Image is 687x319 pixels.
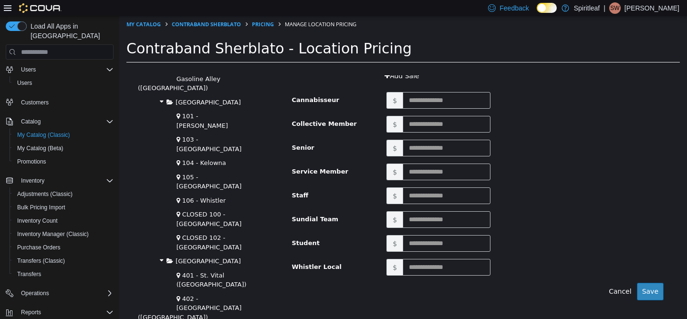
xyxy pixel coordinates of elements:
a: Inventory Count [13,215,62,226]
span: Catalog [17,116,114,127]
span: Adjustments (Classic) [13,188,114,200]
span: Users [13,77,114,89]
span: 401 - St. Vital ([GEOGRAPHIC_DATA]) [57,256,127,273]
button: Users [2,63,117,76]
span: $ [267,124,283,141]
span: Customers [17,96,114,108]
span: $ [267,196,283,212]
span: [GEOGRAPHIC_DATA] [56,242,122,249]
span: [GEOGRAPHIC_DATA] [56,83,122,90]
span: Load All Apps in [GEOGRAPHIC_DATA] [27,21,114,41]
span: Collective Member [173,104,238,112]
span: Inventory Count [13,215,114,226]
button: Adjustments (Classic) [10,187,117,201]
span: Transfers [17,270,41,278]
a: Promotions [13,156,50,167]
span: $ [267,172,283,188]
span: Contraband Sherblato - Location Pricing [7,24,292,41]
a: Users [13,77,36,89]
span: $ [267,148,283,165]
span: Bulk Pricing Import [17,204,65,211]
a: Purchase Orders [13,242,64,253]
span: Inventory Manager (Classic) [13,228,114,240]
span: Sundial Team [173,200,219,207]
span: Promotions [17,158,46,165]
span: Inventory Manager (Classic) [17,230,89,238]
a: My Catalog [7,5,42,12]
span: Inventory [17,175,114,186]
button: Inventory [17,175,48,186]
img: Cova [19,3,62,13]
span: Users [17,64,114,75]
span: 402 - [GEOGRAPHIC_DATA] ([GEOGRAPHIC_DATA]) [19,279,122,305]
button: Catalog [17,116,44,127]
a: Transfers (Classic) [13,255,69,267]
button: Customers [2,95,117,109]
span: Service Member [173,152,229,159]
button: Bulk Pricing Import [10,201,117,214]
p: Spiritleaf [574,2,600,14]
span: Adjustments (Classic) [17,190,73,198]
a: Contraband Sherblato [52,5,122,12]
button: Users [17,64,40,75]
span: Promotions [13,156,114,167]
span: Cannabisseur [173,81,220,88]
button: Operations [2,287,117,300]
button: Transfers (Classic) [10,254,117,268]
span: CLOSED 100 - [GEOGRAPHIC_DATA] [57,195,123,212]
a: My Catalog (Classic) [13,129,74,141]
span: My Catalog (Classic) [17,131,70,139]
a: Pricing [133,5,155,12]
span: My Catalog (Beta) [13,143,114,154]
button: Operations [17,288,53,299]
a: Customers [17,97,52,108]
span: Student [173,224,200,231]
span: Catalog [21,118,41,125]
button: My Catalog (Beta) [10,142,117,155]
button: Transfers [10,268,117,281]
button: Purchase Orders [10,241,117,254]
span: Transfers (Classic) [17,257,65,265]
button: My Catalog (Classic) [10,128,117,142]
button: Cancel [484,267,517,285]
span: Staff [173,176,189,183]
button: Catalog [2,115,117,128]
span: SW [610,2,619,14]
span: My Catalog (Beta) [17,144,63,152]
a: Adjustments (Classic) [13,188,76,200]
button: Users [10,76,117,90]
input: Dark Mode [537,3,557,13]
span: Inventory Count [17,217,58,225]
a: Inventory Manager (Classic) [13,228,93,240]
span: CLOSED 102 - [GEOGRAPHIC_DATA] [57,218,123,235]
span: CLOSED 268 - Gasoline Alley ([GEOGRAPHIC_DATA]) [19,50,106,76]
a: Transfers [13,268,45,280]
a: My Catalog (Beta) [13,143,67,154]
span: Manage Location Pricing [166,5,237,12]
span: Bulk Pricing Import [13,202,114,213]
span: Reports [21,309,41,316]
span: $ [267,76,283,93]
div: Sydney W [609,2,621,14]
button: Inventory [2,174,117,187]
span: 101 - [PERSON_NAME] [57,97,109,113]
button: Inventory Manager (Classic) [10,227,117,241]
span: Feedback [500,3,529,13]
p: | [604,2,605,14]
span: $ [267,100,283,117]
span: Senior [173,128,195,135]
span: $ [267,219,283,236]
button: Reports [17,307,45,318]
span: Reports [17,307,114,318]
span: Inventory [21,177,44,185]
button: Promotions [10,155,117,168]
p: [PERSON_NAME] [625,2,679,14]
button: Save [518,267,544,285]
span: $ [267,243,283,260]
span: 106 - Whistler [63,181,106,188]
span: Transfers [13,268,114,280]
span: Operations [21,289,49,297]
span: Whistler Local [173,247,222,255]
span: 104 - Kelowna [63,144,107,151]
